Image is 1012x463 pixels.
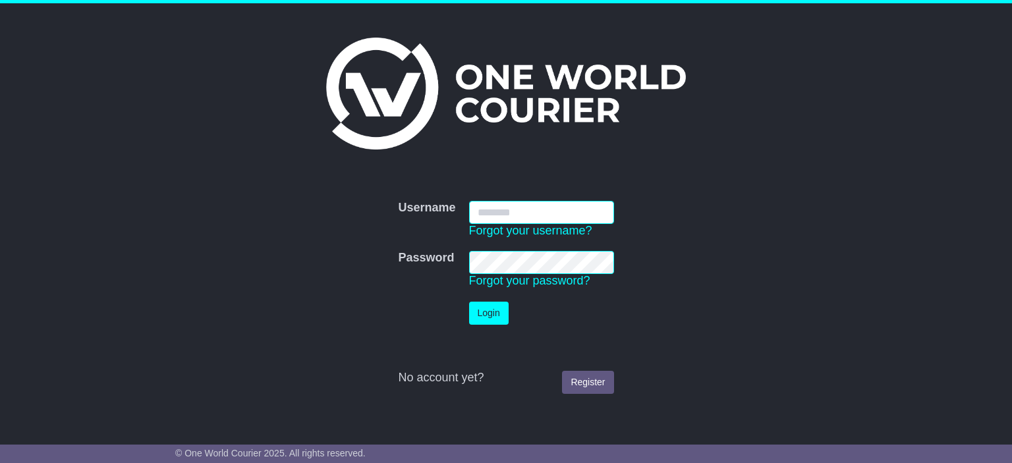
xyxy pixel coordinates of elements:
label: Password [398,251,454,265]
a: Forgot your username? [469,224,592,237]
button: Login [469,302,509,325]
label: Username [398,201,455,215]
img: One World [326,38,686,150]
a: Register [562,371,613,394]
span: © One World Courier 2025. All rights reserved. [175,448,366,458]
div: No account yet? [398,371,613,385]
a: Forgot your password? [469,274,590,287]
